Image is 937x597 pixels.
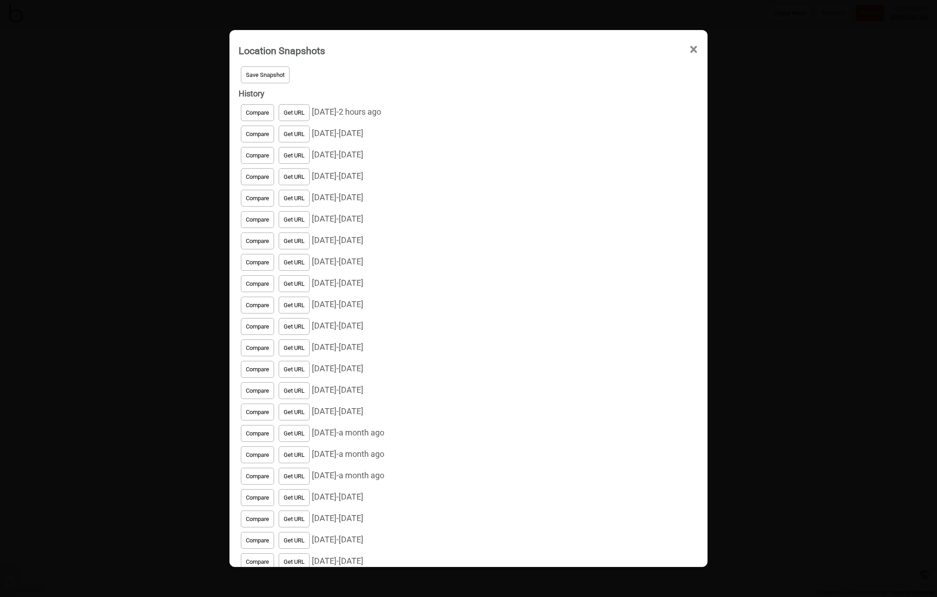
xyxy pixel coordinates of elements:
[241,147,274,164] button: Compare
[241,553,274,570] button: Compare
[241,104,274,121] button: Compare
[246,71,285,78] span: Save Snapshot
[279,361,310,378] button: Get URL
[279,489,310,506] button: Get URL
[241,168,274,185] button: Compare
[279,404,310,420] button: Get URL
[279,339,310,356] button: Get URL
[241,318,274,335] button: Compare
[241,425,274,442] button: Compare
[239,401,689,423] div: [DATE] - [DATE]
[241,446,274,463] button: Compare
[279,511,310,527] button: Get URL
[239,337,689,359] div: [DATE] - [DATE]
[239,145,689,166] div: [DATE] - [DATE]
[239,102,689,123] div: [DATE] - 2 hours ago
[279,168,310,185] button: Get URL
[239,273,689,294] div: [DATE] - [DATE]
[241,211,274,228] button: Compare
[279,126,310,142] button: Get URL
[241,404,274,420] button: Compare
[241,468,274,485] button: Compare
[279,532,310,549] button: Get URL
[279,190,310,207] button: Get URL
[241,190,274,207] button: Compare
[239,41,325,61] div: Location Snapshots
[239,423,689,444] div: [DATE] - a month ago
[239,316,689,337] div: [DATE] - [DATE]
[239,89,265,98] strong: History
[239,380,689,401] div: [DATE] - [DATE]
[241,489,274,506] button: Compare
[241,382,274,399] button: Compare
[239,166,689,187] div: [DATE] - [DATE]
[241,126,274,142] button: Compare
[239,551,689,572] div: [DATE] - [DATE]
[239,530,689,551] div: [DATE] - [DATE]
[239,123,689,145] div: [DATE] - [DATE]
[279,468,310,485] button: Get URL
[279,211,310,228] button: Get URL
[279,233,310,249] button: Get URL
[239,487,689,508] div: [DATE] - [DATE]
[239,187,689,209] div: [DATE] - [DATE]
[241,233,274,249] button: Compare
[279,382,310,399] button: Get URL
[279,446,310,463] button: Get URL
[239,294,689,316] div: [DATE] - [DATE]
[239,444,689,465] div: [DATE] - a month ago
[241,361,274,378] button: Compare
[279,147,310,164] button: Get URL
[239,252,689,273] div: [DATE] - [DATE]
[241,254,274,271] button: Compare
[241,275,274,292] button: Compare
[241,339,274,356] button: Compare
[279,553,310,570] button: Get URL
[279,254,310,271] button: Get URL
[241,532,274,549] button: Compare
[279,104,310,121] button: Get URL
[241,297,274,314] button: Compare
[279,425,310,442] button: Get URL
[239,508,689,530] div: [DATE] - [DATE]
[239,359,689,380] div: [DATE] - [DATE]
[239,230,689,252] div: [DATE] - [DATE]
[239,209,689,230] div: [DATE] - [DATE]
[279,297,310,314] button: Get URL
[241,66,290,83] button: Save Snapshot
[239,465,689,487] div: [DATE] - a month ago
[241,511,274,527] button: Compare
[279,275,310,292] button: Get URL
[279,318,310,335] button: Get URL
[689,35,698,65] span: ×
